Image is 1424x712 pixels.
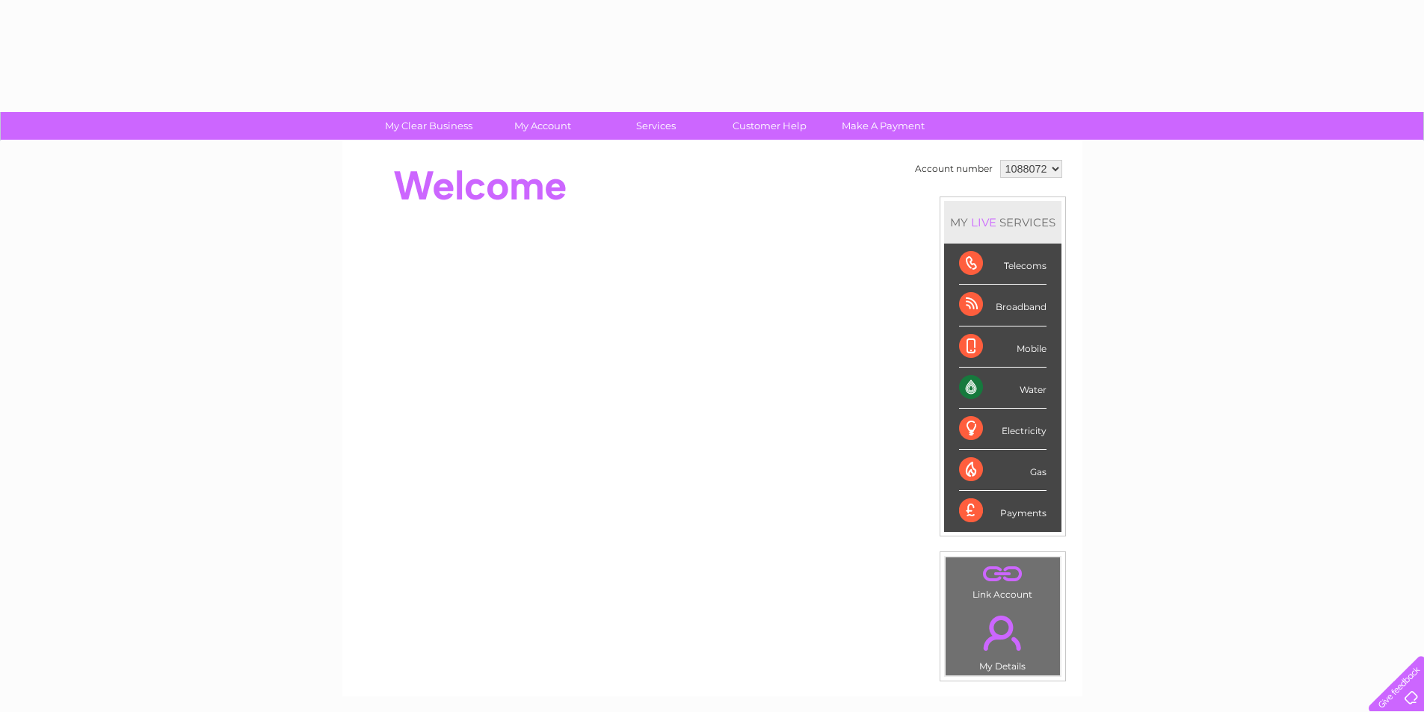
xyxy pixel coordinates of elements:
div: Broadband [959,285,1047,326]
td: Link Account [945,557,1061,604]
a: My Clear Business [367,112,490,140]
div: Gas [959,450,1047,491]
div: Payments [959,491,1047,531]
td: My Details [945,603,1061,676]
div: MY SERVICES [944,201,1061,244]
a: Customer Help [708,112,831,140]
div: Mobile [959,326,1047,368]
div: Electricity [959,409,1047,450]
div: LIVE [968,215,999,229]
div: Water [959,368,1047,409]
a: My Account [481,112,604,140]
td: Account number [911,156,996,182]
div: Telecoms [959,244,1047,285]
a: Services [594,112,718,140]
a: . [949,561,1056,587]
a: . [949,607,1056,659]
a: Make A Payment [822,112,945,140]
